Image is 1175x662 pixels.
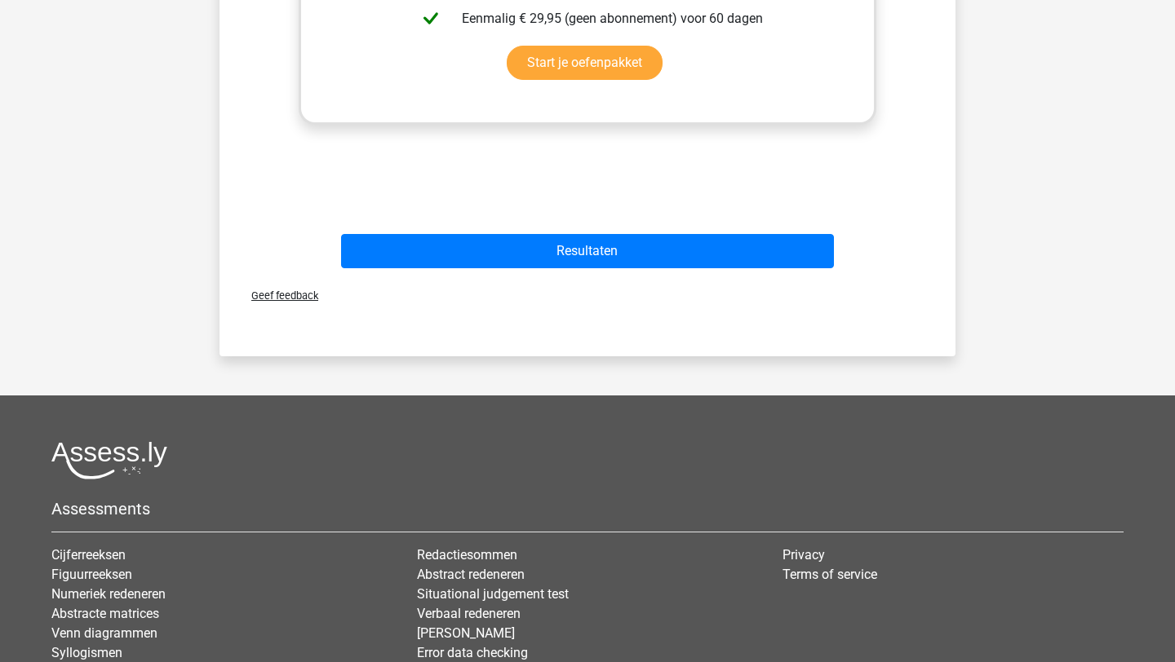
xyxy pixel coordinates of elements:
a: Numeriek redeneren [51,586,166,602]
a: [PERSON_NAME] [417,625,515,641]
a: Terms of service [783,567,877,582]
a: Redactiesommen [417,547,517,563]
a: Start je oefenpakket [507,46,663,80]
a: Syllogismen [51,645,122,660]
a: Situational judgement test [417,586,569,602]
a: Abstract redeneren [417,567,525,582]
span: Geef feedback [238,289,318,302]
h5: Assessments [51,499,1124,519]
a: Verbaal redeneren [417,606,521,621]
img: Assessly logo [51,441,167,479]
button: Resultaten [341,234,835,268]
a: Error data checking [417,645,528,660]
a: Figuurreeksen [51,567,132,582]
a: Privacy [783,547,825,563]
a: Venn diagrammen [51,625,157,641]
a: Abstracte matrices [51,606,159,621]
a: Cijferreeksen [51,547,126,563]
